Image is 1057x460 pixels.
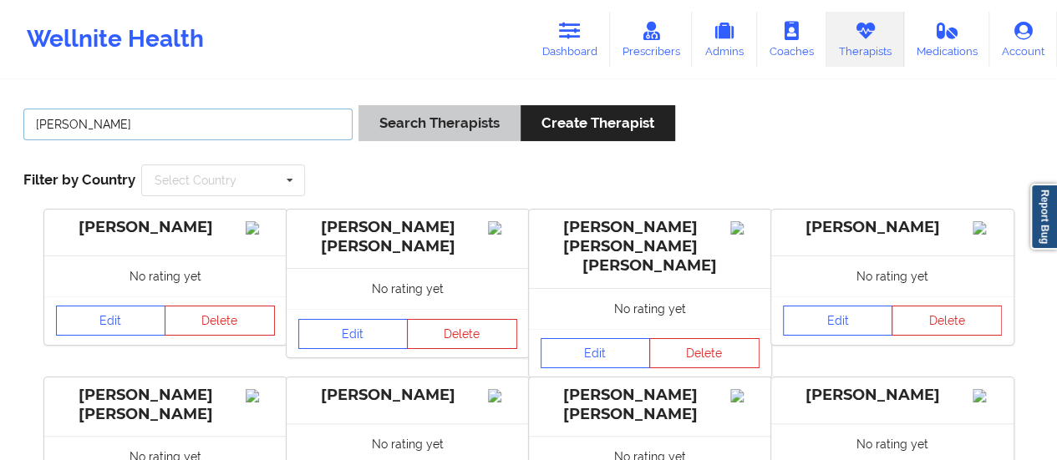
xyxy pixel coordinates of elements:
[610,12,693,67] a: Prescribers
[488,389,517,402] img: Image%2Fplaceholer-image.png
[541,218,760,275] div: [PERSON_NAME] [PERSON_NAME] [PERSON_NAME]
[56,306,166,336] a: Edit
[973,389,1002,402] img: Image%2Fplaceholer-image.png
[973,221,1002,235] img: Image%2Fplaceholer-image.png
[358,105,521,141] button: Search Therapists
[892,306,1002,336] button: Delete
[783,386,1002,405] div: [PERSON_NAME]
[488,221,517,235] img: Image%2Fplaceholer-image.png
[757,12,826,67] a: Coaches
[287,268,529,309] div: No rating yet
[155,174,236,186] div: Select Country
[23,109,353,140] input: Search Keywords
[246,389,275,402] img: Image%2Fplaceholer-image.png
[541,338,651,368] a: Edit
[730,389,760,402] img: Image%2Fplaceholer-image.png
[56,386,275,424] div: [PERSON_NAME] [PERSON_NAME]
[407,319,517,349] button: Delete
[298,386,517,405] div: [PERSON_NAME]
[771,255,1014,296] div: No rating yet
[246,221,275,235] img: Image%2Fplaceholer-image.png
[649,338,760,368] button: Delete
[783,218,1002,237] div: [PERSON_NAME]
[692,12,757,67] a: Admins
[826,12,904,67] a: Therapists
[904,12,990,67] a: Medications
[541,386,760,424] div: [PERSON_NAME] [PERSON_NAME]
[44,255,287,296] div: No rating yet
[23,171,135,188] span: Filter by Country
[989,12,1057,67] a: Account
[165,306,275,336] button: Delete
[298,319,409,349] a: Edit
[56,218,275,237] div: [PERSON_NAME]
[521,105,675,141] button: Create Therapist
[298,218,517,256] div: [PERSON_NAME] [PERSON_NAME]
[529,288,771,329] div: No rating yet
[783,306,893,336] a: Edit
[1030,184,1057,250] a: Report Bug
[530,12,610,67] a: Dashboard
[730,221,760,235] img: Image%2Fplaceholer-image.png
